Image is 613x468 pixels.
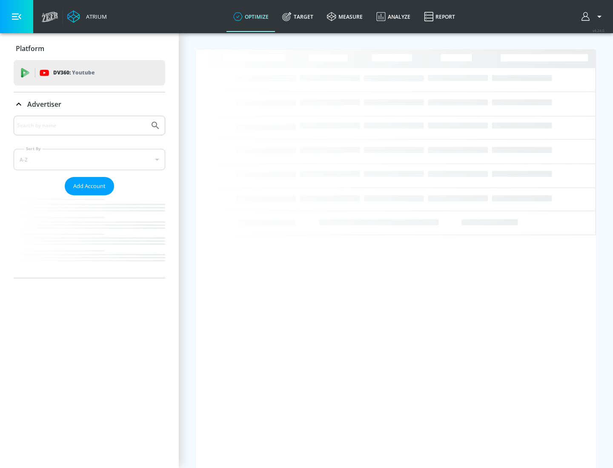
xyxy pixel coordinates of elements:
a: Analyze [370,1,417,32]
a: Report [417,1,462,32]
label: Sort By [24,146,43,151]
a: Target [275,1,320,32]
span: Add Account [73,181,106,191]
a: Atrium [67,10,107,23]
div: Advertiser [14,92,165,116]
div: Atrium [83,13,107,20]
input: Search by name [17,120,146,131]
p: Platform [16,44,44,53]
button: Add Account [65,177,114,195]
nav: list of Advertiser [14,195,165,278]
div: Platform [14,37,165,60]
div: DV360: Youtube [14,60,165,86]
p: Youtube [72,68,95,77]
p: DV360: [53,68,95,77]
a: measure [320,1,370,32]
div: A-Z [14,149,165,170]
div: Advertiser [14,116,165,278]
p: Advertiser [27,100,61,109]
span: v 4.24.0 [593,28,604,33]
a: optimize [226,1,275,32]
